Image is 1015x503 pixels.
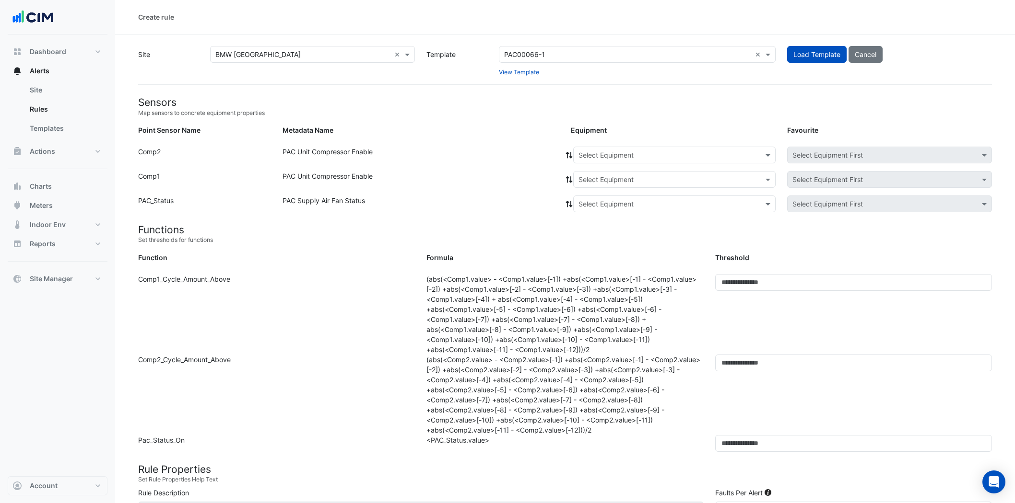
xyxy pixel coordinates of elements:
[138,126,201,134] strong: Point Sensor Name
[138,236,992,244] small: Set thresholds for functions
[573,147,776,163] app-equipment-select: Select Equipment
[138,224,992,236] h4: Functions
[8,215,107,234] button: Indoor Env
[138,475,992,484] small: Set Rule Properties Help Text
[132,354,421,435] div: Comp2_Cycle_Amount_Above
[982,470,1005,493] div: Open Intercom Messenger
[132,435,421,459] div: Pac_Status_On
[12,201,22,210] app-icon: Meters
[855,50,876,58] span: Cancel
[132,171,277,192] div: Comp1
[565,150,574,160] span: Copy equipment to all points
[277,171,565,192] div: PAC Unit Compressor Enable
[573,171,776,188] app-equipment-select: Select Equipment
[426,253,453,262] strong: Formula
[8,196,107,215] button: Meters
[565,199,574,209] span: Copy equipment to all points
[8,269,107,288] button: Site Manager
[30,47,66,57] span: Dashboard
[30,182,52,191] span: Charts
[22,80,107,100] a: Site
[22,100,107,119] a: Rules
[30,147,55,156] span: Actions
[499,69,539,76] a: View Template
[8,234,107,253] button: Reports
[8,61,107,80] button: Alerts
[12,8,55,27] img: Company Logo
[138,463,992,475] h4: Rule Properties
[8,177,107,196] button: Charts
[787,171,992,188] app-favourites-select: Select Favourite
[30,201,53,210] span: Meters
[12,220,22,229] app-icon: Indoor Env
[12,182,22,191] app-icon: Charts
[138,109,992,117] small: Map sensors to concrete equipment properties
[394,49,402,59] span: Clear
[138,96,992,108] h4: Sensors
[132,274,421,354] div: Comp1_Cycle_Amount_Above
[421,435,709,459] div: <PAC_Status.value>
[12,239,22,249] app-icon: Reports
[571,126,607,134] strong: Equipment
[138,12,174,22] div: Create rule
[30,239,56,249] span: Reports
[715,253,749,262] strong: Threshold
[283,126,333,134] strong: Metadata Name
[12,66,22,76] app-icon: Alerts
[12,47,22,57] app-icon: Dashboard
[138,253,167,262] strong: Function
[138,488,189,498] label: Rule Description
[12,274,22,284] app-icon: Site Manager
[573,195,776,212] app-equipment-select: Select Equipment
[30,481,58,491] span: Account
[8,476,107,495] button: Account
[565,174,574,184] span: Copy equipment to all points
[132,195,277,216] div: PAC_Status
[8,42,107,61] button: Dashboard
[30,66,49,76] span: Alerts
[787,46,847,63] button: Load Template
[421,354,709,435] div: (abs(<Comp2.value> - <Comp2.value>[-1]) +abs(<Comp2.value>[-1] - <Comp2.value>[-2]) +abs(<Comp2.v...
[764,488,772,497] div: Tooltip anchor
[715,488,763,498] label: Faults Per Alert
[787,195,992,212] app-favourites-select: Select Favourite
[787,147,992,163] app-favourites-select: Select Favourite
[30,220,66,229] span: Indoor Env
[30,274,73,284] span: Site Manager
[12,147,22,156] app-icon: Actions
[787,126,818,134] strong: Favourite
[8,142,107,161] button: Actions
[22,119,107,138] a: Templates
[277,195,565,216] div: PAC Supply Air Fan Status
[8,80,107,142] div: Alerts
[421,274,709,354] div: (abs(<Comp1.value> - <Comp1.value>[-1]) +abs(<Comp1.value>[-1] - <Comp1.value>[-2]) +abs(<Comp1.v...
[849,46,883,63] button: Cancel
[132,147,277,167] div: Comp2
[793,50,840,58] span: Load Template
[755,49,763,59] span: Clear
[277,147,565,167] div: PAC Unit Compressor Enable
[421,46,493,77] label: Template
[132,46,204,77] label: Site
